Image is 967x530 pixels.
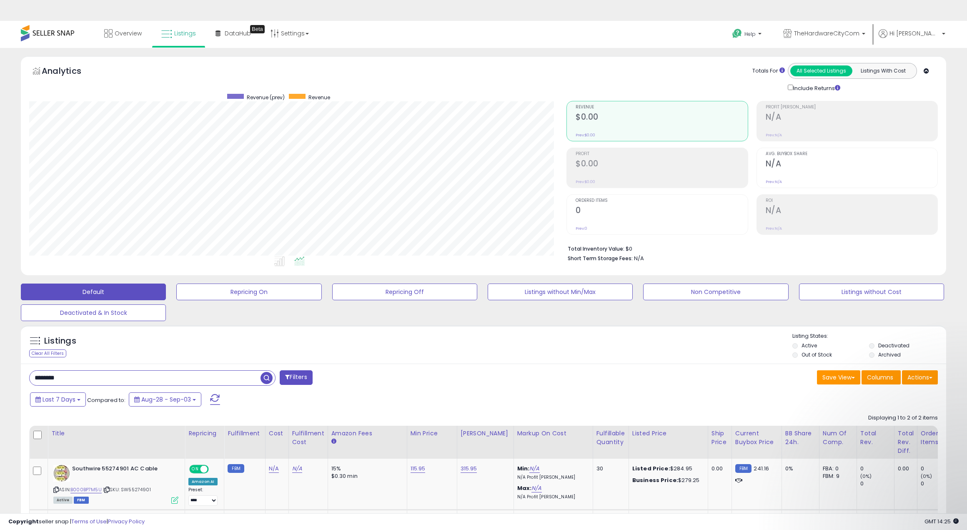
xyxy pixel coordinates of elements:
button: Non Competitive [643,284,788,300]
a: 115.95 [411,465,426,473]
span: DataHub [225,29,251,38]
div: Fulfillable Quantity [596,429,625,447]
small: Prev: 0 [576,226,587,231]
b: Total Inventory Value: [568,245,624,252]
a: Settings [264,21,315,46]
div: Amazon Fees [331,429,403,438]
span: TheHardwareCityCom [794,29,859,38]
a: Hi [PERSON_NAME] [879,29,945,48]
span: Profit [PERSON_NAME] [766,105,937,110]
span: Revenue (prev) [247,94,285,101]
span: Aug-28 - Sep-03 [141,395,191,404]
h2: 0 [576,206,747,217]
button: Filters [280,370,312,385]
button: Deactivated & In Stock [21,304,166,321]
span: Hi [PERSON_NAME] [889,29,939,38]
div: seller snap | | [8,518,145,526]
div: Clear All Filters [29,349,66,357]
a: Privacy Policy [108,517,145,525]
a: DataHub [209,21,257,46]
div: Current Buybox Price [735,429,778,447]
div: Total Rev. [860,429,891,447]
button: Repricing On [176,284,321,300]
span: Compared to: [87,396,125,404]
button: Default [21,284,166,300]
div: Amazon AI [188,478,218,485]
img: 61CXG98J6AL._SL40_.jpg [53,465,70,482]
b: Max: [517,484,532,492]
h2: $0.00 [576,159,747,170]
span: | SKU: SW55274901 [103,486,151,493]
a: 315.95 [461,465,477,473]
p: N/A Profit [PERSON_NAME] [517,475,586,480]
div: Total Rev. Diff. [898,429,914,455]
button: Repricing Off [332,284,477,300]
div: 0 [921,465,954,472]
a: N/A [269,465,279,473]
button: Last 7 Days [30,392,86,407]
div: Fulfillment Cost [292,429,324,447]
div: Tooltip anchor [250,25,265,33]
button: Listings without Cost [799,284,944,300]
div: 0.00 [711,465,725,472]
div: Ship Price [711,429,728,447]
small: Prev: $0.00 [576,179,595,184]
button: Aug-28 - Sep-03 [129,392,201,407]
th: The percentage added to the cost of goods (COGS) that forms the calculator for Min & Max prices. [514,426,593,459]
span: Columns [867,373,893,382]
b: Listed Price: [632,465,670,472]
span: Listings [174,29,196,38]
small: FBM [735,464,752,473]
div: 0% [785,465,813,472]
div: 30 [596,465,622,472]
b: Business Price: [632,476,678,484]
i: Get Help [732,28,742,39]
h2: N/A [766,112,937,123]
div: [PERSON_NAME] [461,429,510,438]
div: Listed Price [632,429,704,438]
strong: Copyright [8,517,39,525]
span: Ordered Items [576,198,747,203]
span: Profit [576,152,747,156]
span: ROI [766,198,937,203]
span: FBM [74,497,89,504]
a: Terms of Use [71,517,107,525]
h5: Listings [44,335,76,347]
div: Totals For [752,67,785,75]
a: B000BP7M5U [70,486,102,493]
label: Active [802,342,817,349]
h2: $0.00 [576,112,747,123]
button: Columns [862,370,901,384]
div: Include Returns [782,83,850,93]
div: Min Price [411,429,453,438]
div: BB Share 24h. [785,429,816,447]
a: Help [726,22,770,48]
span: Help [744,30,756,38]
span: Revenue [576,105,747,110]
div: FBA: 0 [823,465,850,472]
span: Avg. Buybox Share [766,152,937,156]
a: N/A [531,484,541,492]
button: Save View [817,370,860,384]
button: Listings without Min/Max [488,284,633,300]
label: Archived [878,351,901,358]
div: Cost [269,429,285,438]
div: Markup on Cost [517,429,589,438]
b: Short Term Storage Fees: [568,255,633,262]
div: 0 [860,465,894,472]
span: 241.16 [754,465,769,472]
div: Preset: [188,487,218,506]
small: Prev: N/A [766,133,782,138]
div: 0.00 [898,465,911,472]
b: Southwire 55274901 AC Cable [72,465,173,475]
div: $284.95 [632,465,701,472]
a: Listings [155,21,202,46]
button: All Selected Listings [790,65,852,76]
div: Fulfillment [228,429,261,438]
span: ON [190,466,200,473]
h2: N/A [766,206,937,217]
a: N/A [529,465,539,473]
h5: Analytics [42,65,98,79]
div: ASIN: [53,465,178,503]
div: Repricing [188,429,220,438]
